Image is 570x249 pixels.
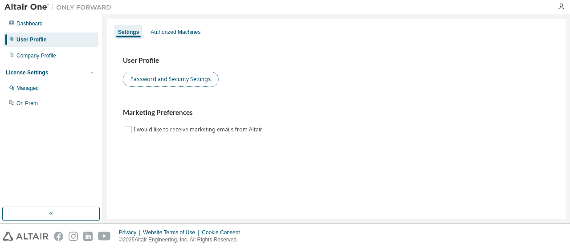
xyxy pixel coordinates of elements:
[83,232,93,241] img: linkedin.svg
[16,52,56,59] div: Company Profile
[118,29,139,36] div: Settings
[6,69,48,76] div: License Settings
[69,232,78,241] img: instagram.svg
[16,100,38,107] div: On Prem
[119,229,143,236] div: Privacy
[143,229,202,236] div: Website Terms of Use
[16,85,39,92] div: Managed
[151,29,200,36] div: Authorized Machines
[54,232,63,241] img: facebook.svg
[3,232,49,241] img: altair_logo.svg
[119,236,245,244] p: © 2025 Altair Engineering, Inc. All Rights Reserved.
[98,232,111,241] img: youtube.svg
[202,229,245,236] div: Cookie Consent
[123,56,550,65] h3: User Profile
[16,36,46,43] div: User Profile
[123,108,550,117] h3: Marketing Preferences
[134,124,264,135] label: I would like to receive marketing emails from Altair
[16,20,43,27] div: Dashboard
[123,72,219,87] button: Password and Security Settings
[4,3,116,12] img: Altair One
